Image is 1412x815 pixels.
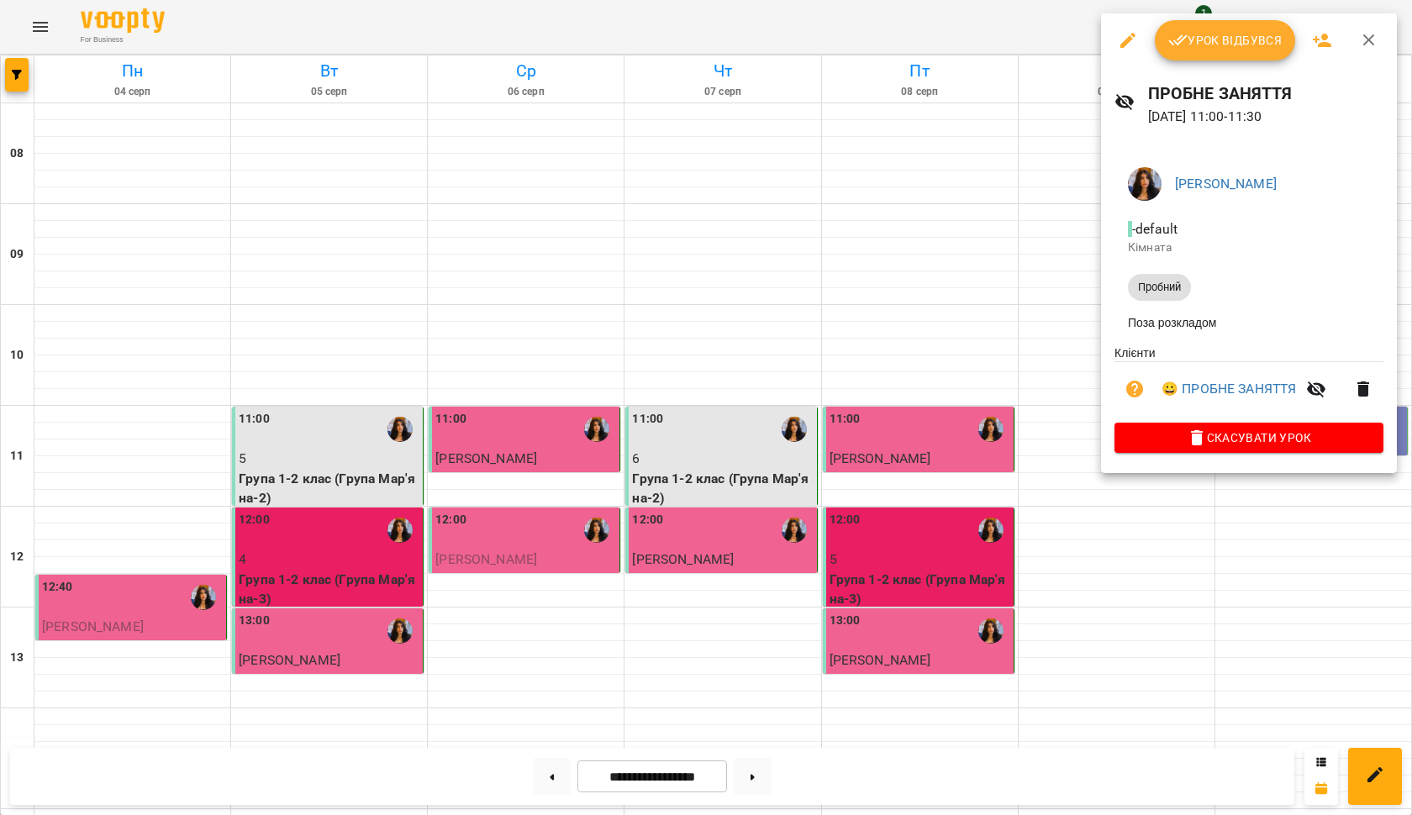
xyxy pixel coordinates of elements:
li: Поза розкладом [1114,308,1383,338]
a: 😀 ПРОБНЕ ЗАНЯТТЯ [1162,379,1296,399]
p: Кімната [1128,239,1370,256]
a: [PERSON_NAME] [1175,176,1277,192]
button: Скасувати Урок [1114,423,1383,453]
h6: ПРОБНЕ ЗАНЯТТЯ [1148,81,1383,107]
img: 6eca7ffc36745e4d4eef599d114aded9.jpg [1128,167,1162,201]
p: [DATE] 11:00 - 11:30 [1148,107,1383,127]
span: Урок відбувся [1168,30,1283,50]
span: - default [1128,221,1181,237]
ul: Клієнти [1114,344,1383,423]
span: Скасувати Урок [1128,428,1370,448]
button: Урок відбувся [1155,20,1296,60]
span: Пробний [1128,280,1191,295]
button: Візит ще не сплачено. Додати оплату? [1114,369,1155,409]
